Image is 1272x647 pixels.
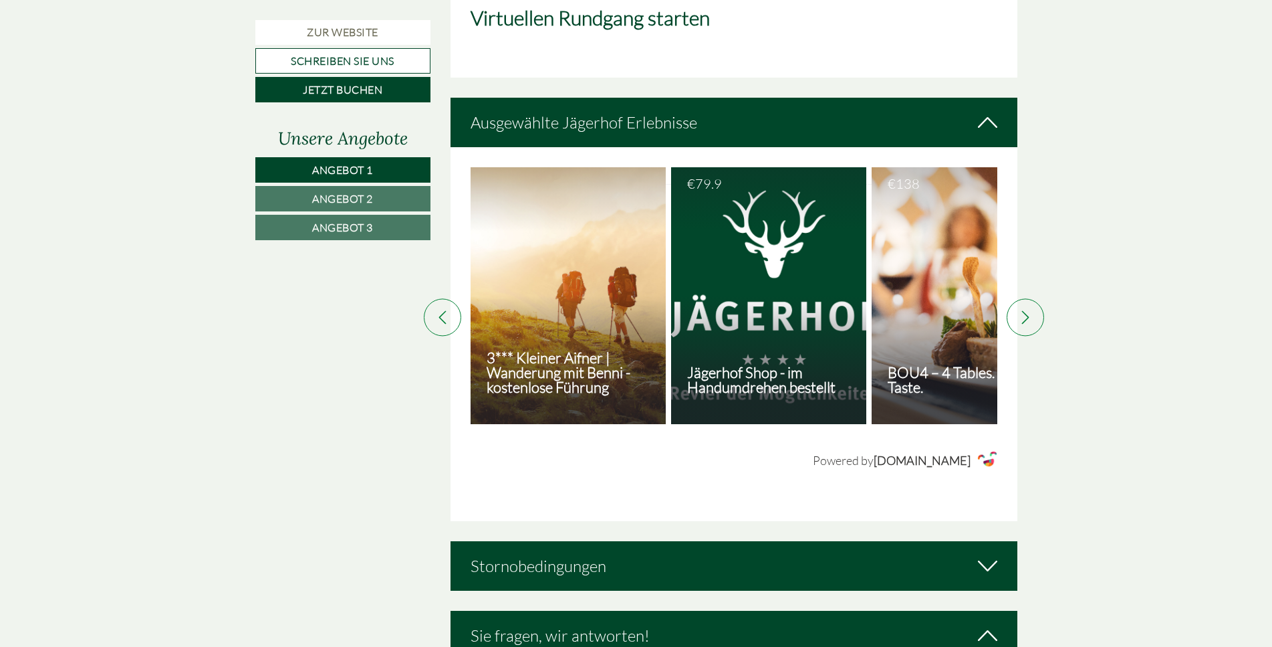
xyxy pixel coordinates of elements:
[20,65,204,74] small: 19:50
[312,221,373,234] span: Angebot 3
[442,351,527,376] button: Senden
[888,365,1063,395] h3: BOU4 – 4 Tables. Pure Taste.
[687,177,856,191] div: 79.9
[471,451,997,470] a: Powered by[DOMAIN_NAME]
[312,163,373,177] span: Angebot 1
[888,177,896,191] span: €
[874,453,971,468] strong: [DOMAIN_NAME]
[255,48,430,74] a: Schreiben Sie uns
[687,365,862,395] h3: Jägerhof Shop - im Handumdrehen bestellt
[471,167,666,424] a: 3*** Kleiner Aifner | Wanderung mit Benni - kostenlose Führung
[872,167,1067,424] a: € 138BOU4 – 4 Tables. Pure Taste.
[451,98,1017,147] div: Ausgewählte Jägerhof Erlebnisse
[255,20,430,45] a: Zur Website
[312,192,373,205] span: Angebot 2
[451,541,1017,591] div: Stornobedingungen
[225,10,301,33] div: Mittwoch
[487,351,662,395] h3: 3*** Kleiner Aifner | Wanderung mit Benni - kostenlose Führung
[888,177,1057,191] div: 138
[471,5,710,30] a: Virtuellen Rundgang starten
[20,39,204,50] div: [GEOGRAPHIC_DATA]
[255,126,430,151] div: Unsere Angebote
[687,177,695,191] span: €
[255,77,430,102] a: Jetzt buchen
[671,167,866,424] a: € 79.9Jägerhof Shop - im Handumdrehen bestellt
[10,36,211,77] div: Guten Tag, wie können wir Ihnen helfen?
